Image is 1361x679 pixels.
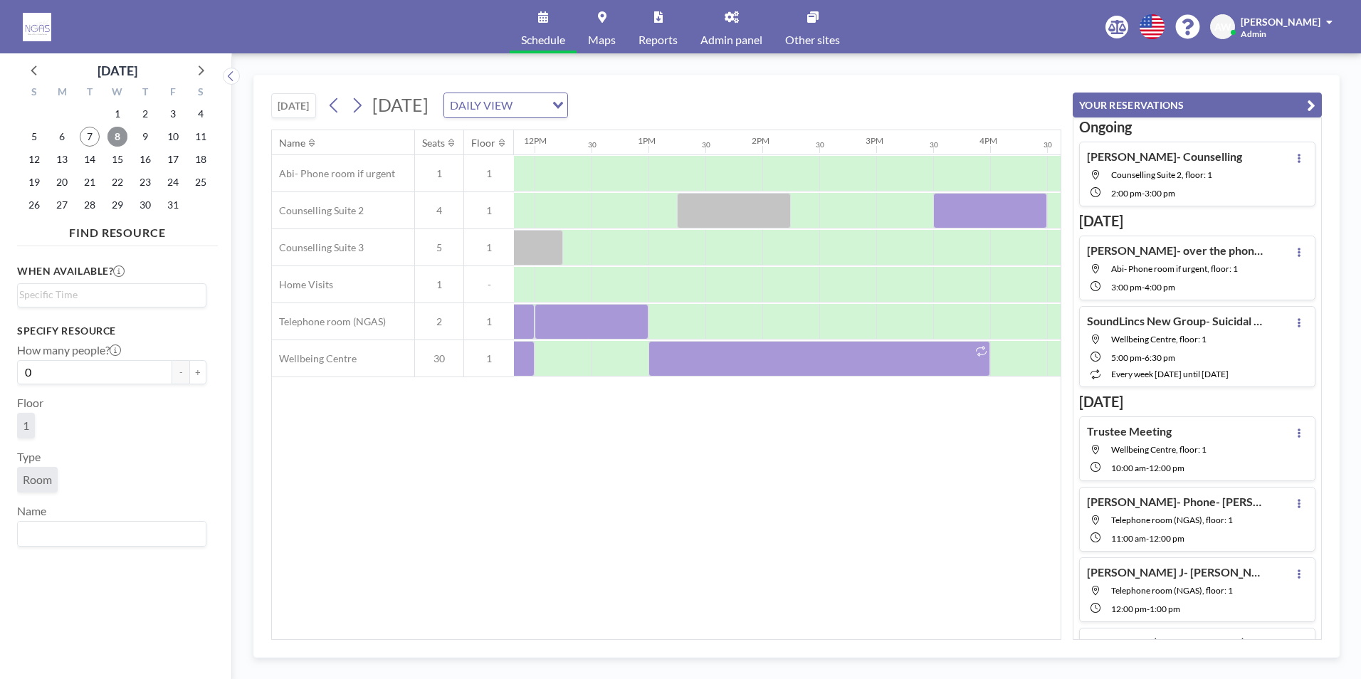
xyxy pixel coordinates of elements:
span: Thursday, October 9, 2025 [135,127,155,147]
div: [DATE] [98,60,137,80]
span: Wellbeing Centre, floor: 1 [1111,334,1207,344]
span: Thursday, October 2, 2025 [135,104,155,124]
span: 10:00 AM [1111,463,1146,473]
span: Thursday, October 16, 2025 [135,149,155,169]
h4: [PERSON_NAME]- Phone- [PERSON_NAME] [1087,495,1265,509]
h4: Safe Ground (Homeless Group) [1087,636,1245,650]
span: 1 [23,419,29,432]
span: Maps [588,34,616,46]
span: Sunday, October 26, 2025 [24,195,44,215]
span: 1 [464,167,514,180]
span: - [1147,604,1150,614]
span: 12:00 PM [1149,463,1184,473]
span: Counselling Suite 2 [272,204,364,217]
span: 30 [415,352,463,365]
span: Saturday, October 18, 2025 [191,149,211,169]
span: 1 [415,278,463,291]
span: 1:00 PM [1150,604,1180,614]
div: Seats [422,137,445,149]
span: 1 [415,167,463,180]
button: YOUR RESERVATIONS [1073,93,1322,117]
span: Sunday, October 19, 2025 [24,172,44,192]
h4: [PERSON_NAME]- Counselling [1087,149,1242,164]
div: 30 [930,140,938,149]
h3: Ongoing [1079,118,1315,136]
span: Friday, October 3, 2025 [163,104,183,124]
span: 6:30 PM [1145,352,1175,363]
span: 5 [415,241,463,254]
div: 30 [816,140,824,149]
div: 1PM [638,135,656,146]
div: Search for option [18,522,206,546]
span: Tuesday, October 7, 2025 [80,127,100,147]
input: Search for option [19,287,198,302]
span: 4 [415,204,463,217]
span: Home Visits [272,278,333,291]
span: Schedule [521,34,565,46]
div: 12PM [524,135,547,146]
h3: [DATE] [1079,212,1315,230]
span: Admin panel [700,34,762,46]
div: Floor [471,137,495,149]
span: Telephone room (NGAS), floor: 1 [1111,585,1233,596]
span: 1 [464,352,514,365]
button: [DATE] [271,93,316,118]
div: 30 [588,140,597,149]
span: 3:00 PM [1111,282,1142,293]
img: organization-logo [23,13,51,41]
h4: [PERSON_NAME]- over the phone- [PERSON_NAME] [1087,243,1265,258]
h4: SoundLincs New Group- Suicidal support [1087,314,1265,328]
span: 1 [464,315,514,328]
span: 1 [464,241,514,254]
span: Monday, October 27, 2025 [52,195,72,215]
span: Wednesday, October 15, 2025 [107,149,127,169]
div: W [104,84,132,102]
span: Saturday, October 25, 2025 [191,172,211,192]
span: Monday, October 6, 2025 [52,127,72,147]
span: Telephone room (NGAS), floor: 1 [1111,515,1233,525]
span: 5:00 PM [1111,352,1142,363]
span: - [1142,188,1145,199]
span: Tuesday, October 28, 2025 [80,195,100,215]
span: Wellbeing Centre, floor: 1 [1111,444,1207,455]
h4: FIND RESOURCE [17,220,218,240]
input: Search for option [19,525,198,543]
span: Sunday, October 12, 2025 [24,149,44,169]
h4: [PERSON_NAME] J- [PERSON_NAME]- over the phone [1087,565,1265,579]
div: F [159,84,186,102]
div: 3PM [866,135,883,146]
span: DAILY VIEW [447,96,515,115]
span: Thursday, October 23, 2025 [135,172,155,192]
span: Counselling Suite 2, floor: 1 [1111,169,1212,180]
span: Friday, October 17, 2025 [163,149,183,169]
div: 2PM [752,135,769,146]
span: - [1142,282,1145,293]
input: Search for option [517,96,544,115]
div: T [131,84,159,102]
div: S [21,84,48,102]
span: Wellbeing Centre [272,352,357,365]
label: Floor [17,396,43,410]
span: Friday, October 24, 2025 [163,172,183,192]
h3: [DATE] [1079,393,1315,411]
div: M [48,84,76,102]
div: Search for option [444,93,567,117]
span: 12:00 PM [1149,533,1184,544]
span: Tuesday, October 14, 2025 [80,149,100,169]
span: Sunday, October 5, 2025 [24,127,44,147]
span: Wednesday, October 8, 2025 [107,127,127,147]
span: - [1146,463,1149,473]
label: Name [17,504,46,518]
button: - [172,360,189,384]
span: Thursday, October 30, 2025 [135,195,155,215]
span: Wednesday, October 29, 2025 [107,195,127,215]
span: AW [1214,21,1231,33]
span: Monday, October 20, 2025 [52,172,72,192]
button: + [189,360,206,384]
div: Search for option [18,284,206,305]
span: 12:00 PM [1111,604,1147,614]
span: Admin [1241,28,1266,39]
span: 2 [415,315,463,328]
label: Type [17,450,41,464]
span: Abi- Phone room if urgent, floor: 1 [1111,263,1238,274]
